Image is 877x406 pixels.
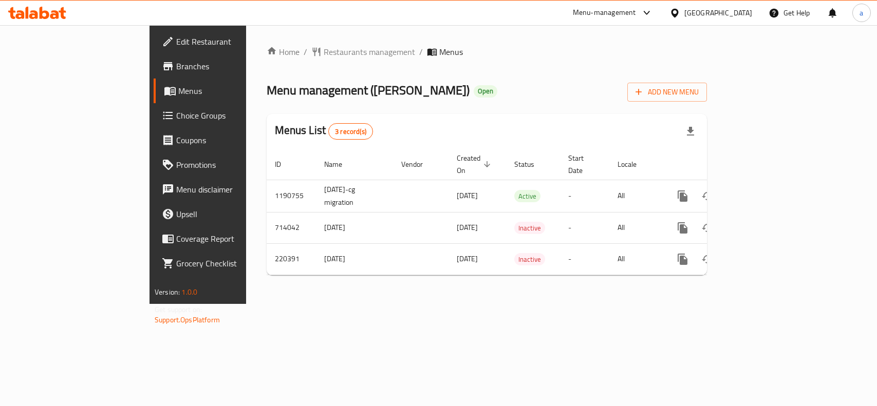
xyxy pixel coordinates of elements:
button: Change Status [695,247,720,272]
td: - [560,180,609,212]
span: ID [275,158,294,170]
span: [DATE] [457,221,478,234]
a: Grocery Checklist [154,251,296,276]
span: Menu management ( [PERSON_NAME] ) [267,79,470,102]
span: Grocery Checklist [176,257,288,269]
h2: Menus List [275,123,373,140]
button: more [670,184,695,208]
td: - [560,212,609,243]
span: Choice Groups [176,109,288,122]
span: 3 record(s) [329,127,372,137]
td: All [609,180,662,212]
div: Inactive [514,253,545,265]
a: Menus [154,79,296,103]
span: Open [474,87,497,95]
td: - [560,243,609,275]
a: Coverage Report [154,226,296,251]
td: All [609,243,662,275]
span: Active [514,190,540,202]
li: / [419,46,423,58]
td: [DATE] [316,212,393,243]
a: Promotions [154,152,296,177]
span: Start Date [568,152,597,177]
a: Upsell [154,202,296,226]
span: a [860,7,863,18]
span: Edit Restaurant [176,35,288,48]
span: Add New Menu [636,86,699,99]
span: Inactive [514,254,545,265]
span: Branches [176,60,288,72]
a: Edit Restaurant [154,29,296,54]
table: enhanced table [267,149,777,275]
button: Change Status [695,184,720,208]
button: more [670,247,695,272]
span: Restaurants management [324,46,415,58]
span: Coverage Report [176,233,288,245]
span: Menus [178,85,288,97]
nav: breadcrumb [267,46,707,58]
button: Add New Menu [627,83,707,102]
button: Change Status [695,216,720,240]
span: [DATE] [457,189,478,202]
div: Export file [678,119,703,144]
span: 1.0.0 [181,285,197,299]
td: [DATE] [316,243,393,275]
div: Total records count [328,123,373,140]
span: Menu disclaimer [176,183,288,196]
span: Get support on: [155,303,202,316]
span: Coupons [176,134,288,146]
span: Promotions [176,159,288,171]
div: [GEOGRAPHIC_DATA] [684,7,752,18]
span: Menus [439,46,463,58]
span: Vendor [401,158,436,170]
li: / [304,46,307,58]
a: Restaurants management [311,46,415,58]
span: Status [514,158,548,170]
span: [DATE] [457,252,478,265]
span: Inactive [514,222,545,234]
div: Active [514,190,540,202]
th: Actions [662,149,777,180]
div: Open [474,85,497,98]
a: Branches [154,54,296,79]
span: Name [324,158,356,170]
td: All [609,212,662,243]
a: Menu disclaimer [154,177,296,202]
a: Support.OpsPlatform [155,313,220,326]
td: [DATE]-cg migration [316,180,393,212]
span: Created On [457,152,494,177]
button: more [670,216,695,240]
div: Menu-management [573,7,636,19]
span: Upsell [176,208,288,220]
a: Choice Groups [154,103,296,128]
span: Version: [155,285,180,299]
a: Coupons [154,128,296,152]
span: Locale [618,158,650,170]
